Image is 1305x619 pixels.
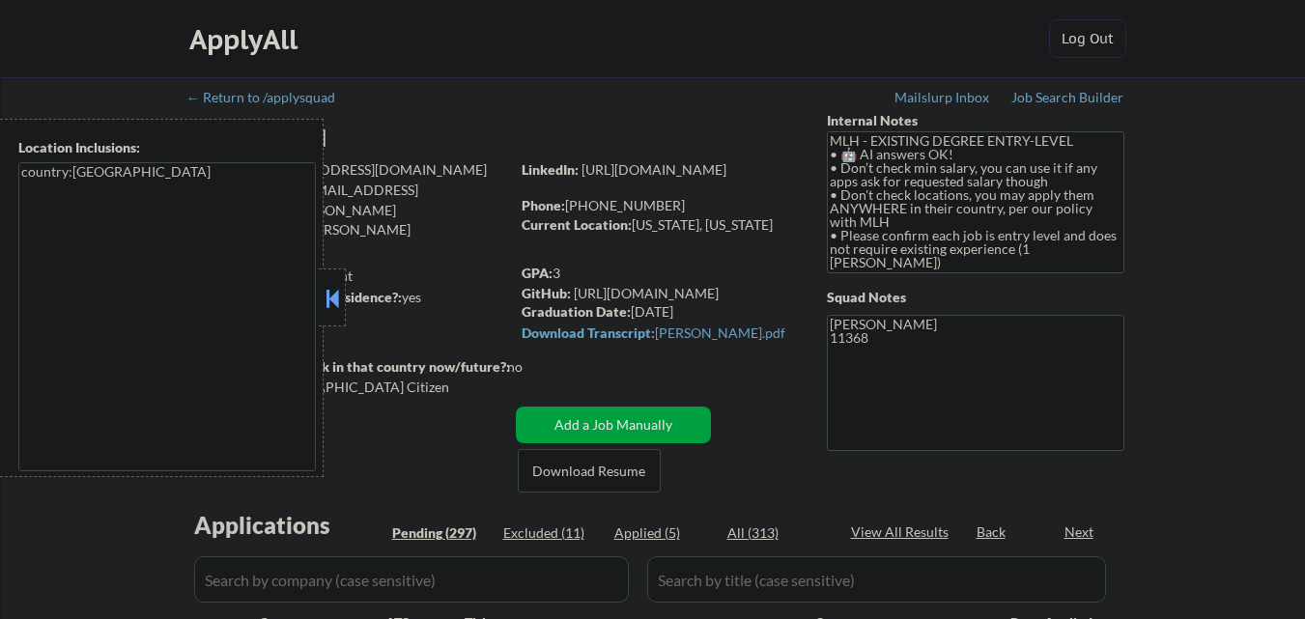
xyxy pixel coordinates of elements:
[1049,19,1126,58] button: Log Out
[894,90,991,109] a: Mailslurp Inbox
[522,264,798,283] div: 3
[189,23,303,56] div: ApplyAll
[614,523,711,543] div: Applied (5)
[503,523,600,543] div: Excluded (11)
[1011,90,1124,109] a: Job Search Builder
[522,197,565,213] strong: Phone:
[827,111,1124,130] div: Internal Notes
[189,160,509,180] div: [EMAIL_ADDRESS][DOMAIN_NAME]
[189,181,509,218] div: [EMAIL_ADDRESS][DOMAIN_NAME]
[582,161,726,178] a: [URL][DOMAIN_NAME]
[894,91,991,104] div: Mailslurp Inbox
[522,161,579,178] strong: LinkedIn:
[522,215,795,235] div: [US_STATE], [US_STATE]
[518,449,661,492] button: Download Resume
[522,196,795,215] div: [PHONE_NUMBER]
[188,201,509,258] div: [PERSON_NAME][EMAIL_ADDRESS][PERSON_NAME][DOMAIN_NAME]
[522,324,655,341] strong: Download Transcript:
[851,522,954,542] div: View All Results
[188,126,585,150] div: [PERSON_NAME]
[977,522,1007,542] div: Back
[187,309,509,328] div: $80,000
[522,303,631,320] strong: Graduation Date:
[522,285,571,301] strong: GitHub:
[18,138,316,157] div: Location Inclusions:
[507,357,562,377] div: no
[522,325,790,353] a: Download Transcript:[PERSON_NAME].pdf
[522,265,553,281] strong: GPA:
[727,523,824,543] div: All (313)
[194,514,385,537] div: Applications
[522,216,632,233] strong: Current Location:
[186,91,354,104] div: ← Return to /applysquad
[194,556,629,603] input: Search by company (case sensitive)
[392,523,489,543] div: Pending (297)
[187,267,509,286] div: 5 sent / 200 bought
[516,407,711,443] button: Add a Job Manually
[186,90,354,109] a: ← Return to /applysquad
[574,285,719,301] a: [URL][DOMAIN_NAME]
[522,326,790,340] div: [PERSON_NAME].pdf
[827,288,1124,307] div: Squad Notes
[188,378,515,397] div: Yes, I am a [DEMOGRAPHIC_DATA] Citizen
[522,302,795,322] div: [DATE]
[647,556,1106,603] input: Search by title (case sensitive)
[1011,91,1124,104] div: Job Search Builder
[188,358,510,375] strong: Will need Visa to work in that country now/future?:
[1064,522,1095,542] div: Next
